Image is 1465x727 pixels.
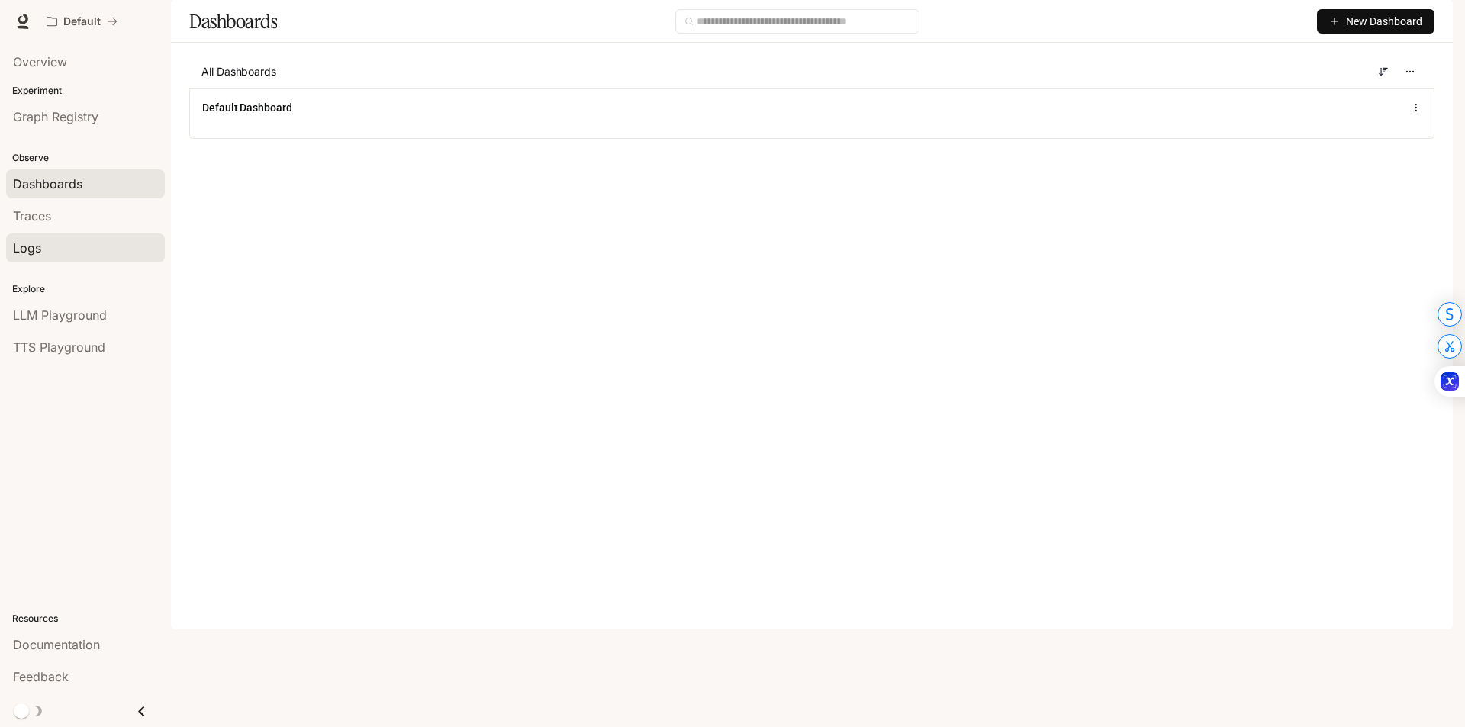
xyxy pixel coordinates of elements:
button: New Dashboard [1317,9,1434,34]
a: Default Dashboard [202,100,292,115]
span: All Dashboards [201,64,276,79]
span: New Dashboard [1346,13,1422,30]
p: Default [63,15,101,28]
button: All workspaces [40,6,124,37]
h1: Dashboards [189,6,277,37]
